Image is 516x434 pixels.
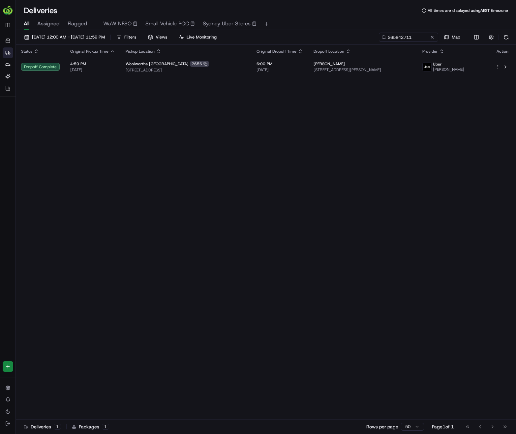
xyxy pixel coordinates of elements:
span: Status [21,49,32,54]
span: Flagged [68,20,87,28]
span: Sydney Uber Stores [203,20,251,28]
span: Views [156,34,167,40]
span: 6:00 PM [257,61,303,67]
button: Map [441,33,463,42]
span: Original Pickup Time [70,49,108,54]
span: [DATE] [70,67,115,72]
span: [STREET_ADDRESS][PERSON_NAME] [314,67,412,72]
span: Small Vehicle POC [145,20,189,28]
span: Provider [422,49,438,54]
div: 1 [102,424,109,430]
span: Original Dropoff Time [257,49,296,54]
span: [DATE] 12:00 AM - [DATE] 11:59 PM [32,34,105,40]
span: Woolworths [GEOGRAPHIC_DATA] [126,61,189,67]
span: [STREET_ADDRESS] [126,68,246,73]
div: Page 1 of 1 [432,423,454,430]
span: Map [452,34,460,40]
span: All times are displayed using AEST timezone [428,8,508,13]
span: Filters [124,34,136,40]
button: HomeRun [3,3,13,18]
button: Live Monitoring [176,33,220,42]
span: [PERSON_NAME] [433,67,464,72]
span: All [24,20,29,28]
span: Uber [433,62,442,67]
span: Live Monitoring [187,34,217,40]
div: 2656 [190,61,209,67]
span: [PERSON_NAME] [314,61,345,67]
div: 1 [54,424,61,430]
p: Rows per page [366,423,398,430]
span: Pickup Location [126,49,155,54]
button: Filters [113,33,139,42]
img: HomeRun [3,5,13,16]
div: Packages [72,423,109,430]
span: WaW NFSO [103,20,132,28]
img: uber-new-logo.jpeg [423,63,431,71]
button: Refresh [501,33,511,42]
span: [DATE] [257,67,303,72]
h1: Deliveries [24,5,57,16]
span: 4:50 PM [70,61,115,67]
div: Deliveries [24,423,61,430]
input: Type to search [379,33,438,42]
button: [DATE] 12:00 AM - [DATE] 11:59 PM [21,33,108,42]
button: Views [145,33,170,42]
div: Action [496,49,509,54]
span: Assigned [37,20,60,28]
span: Dropoff Location [314,49,344,54]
